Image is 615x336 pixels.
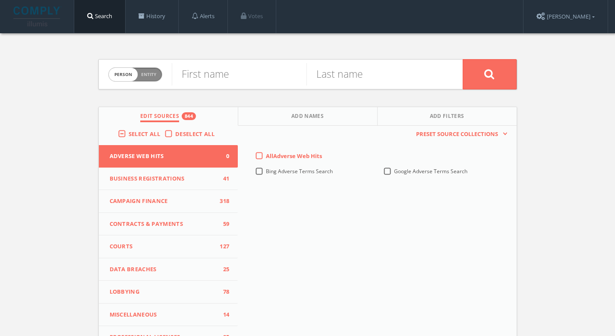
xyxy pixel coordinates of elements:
[140,112,179,122] span: Edit Sources
[110,242,217,251] span: Courts
[110,288,217,296] span: Lobbying
[99,168,238,190] button: Business Registrations41
[175,130,214,138] span: Deselect All
[216,242,229,251] span: 127
[182,112,196,120] div: 844
[99,281,238,304] button: Lobbying78
[99,213,238,236] button: Contracts & Payments59
[129,130,160,138] span: Select All
[99,258,238,281] button: Data Breaches25
[110,220,217,228] span: Contracts & Payments
[216,197,229,206] span: 318
[110,311,217,319] span: Miscellaneous
[99,235,238,258] button: Courts127
[412,130,502,139] span: Preset Source Collections
[110,152,217,161] span: Adverse Web Hits
[216,311,229,319] span: 14
[110,174,217,183] span: Business Registrations
[99,145,238,168] button: Adverse Web Hits0
[216,220,229,228] span: 59
[110,197,217,206] span: Campaign Finance
[99,190,238,213] button: Campaign Finance318
[110,265,217,274] span: Data Breaches
[291,112,324,122] span: Add Names
[394,168,467,175] span: Google Adverse Terms Search
[430,112,464,122] span: Add Filters
[378,107,517,126] button: Add Filters
[99,304,238,326] button: Miscellaneous14
[266,168,333,175] span: Bing Adverse Terms Search
[13,6,62,26] img: illumis
[216,288,229,296] span: 78
[412,130,508,139] button: Preset Source Collections
[266,152,322,160] span: All Adverse Web Hits
[216,152,229,161] span: 0
[238,107,378,126] button: Add Names
[109,68,138,81] span: person
[216,265,229,274] span: 25
[216,174,229,183] span: 41
[99,107,238,126] button: Edit Sources844
[141,71,156,78] span: Entity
